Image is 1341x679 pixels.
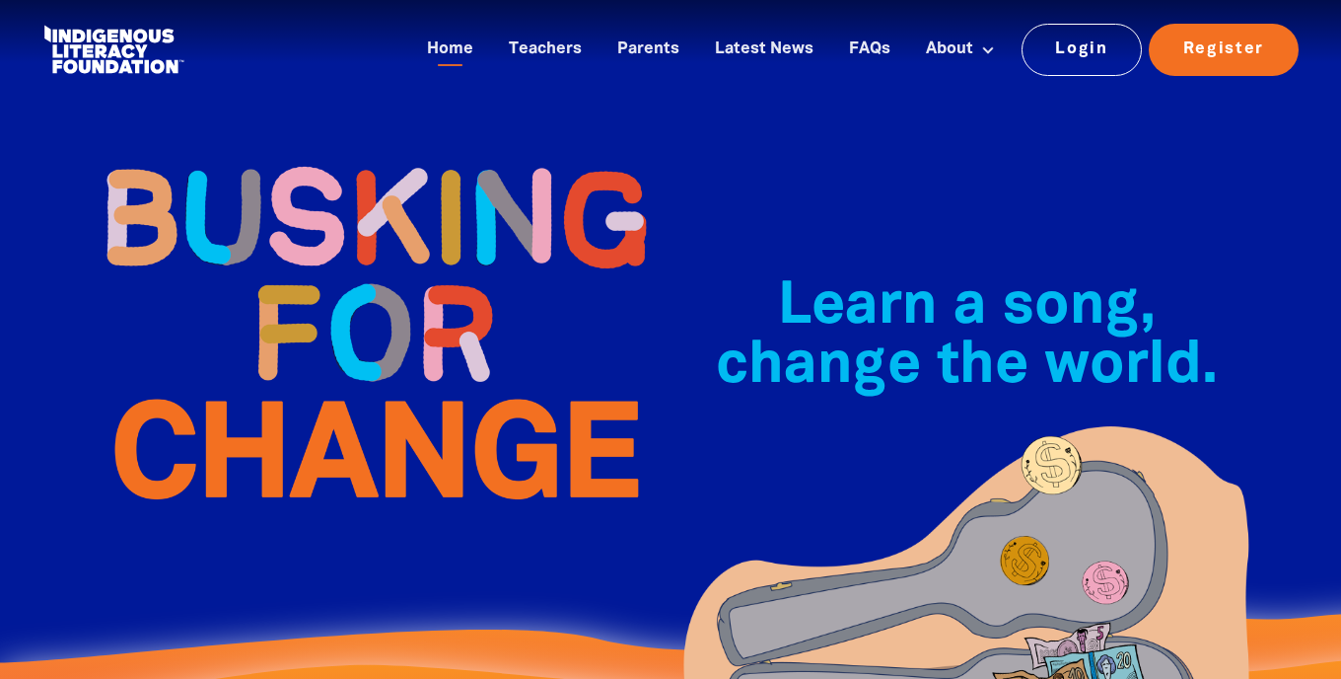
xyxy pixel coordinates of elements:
a: Register [1149,24,1299,75]
a: Teachers [497,34,594,66]
a: Latest News [703,34,825,66]
span: Learn a song, change the world. [716,280,1218,394]
a: About [914,34,1007,66]
a: FAQs [837,34,902,66]
a: Parents [605,34,691,66]
a: Login [1022,24,1143,75]
a: Home [415,34,485,66]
